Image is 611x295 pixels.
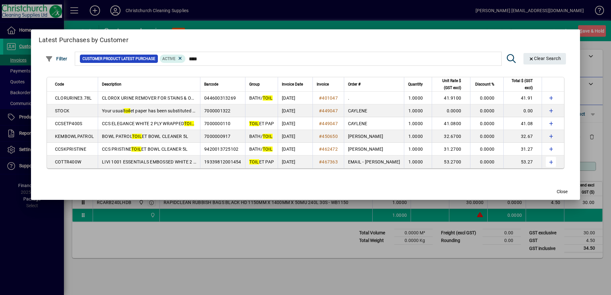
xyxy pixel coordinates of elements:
[31,29,580,48] h2: Latest Purchases by Customer
[160,55,185,63] mat-chip: Product Activation Status: Active
[503,143,542,155] td: 31.27
[319,159,322,164] span: #
[249,147,273,152] span: BATH/
[322,147,338,152] span: 462472
[249,121,259,126] em: TOIL
[317,107,340,114] a: #449047
[263,147,273,152] em: TOIL
[263,134,273,139] em: TOIL
[249,81,274,88] div: Group
[552,186,572,197] button: Close
[475,81,494,88] span: Discount %
[317,95,340,102] a: #401047
[249,159,259,164] em: TOIL
[162,57,175,61] span: Active
[102,108,258,113] span: Your usual et paper has been substituted due to out of stock with supplier
[204,81,218,88] span: Barcode
[557,188,568,195] span: Close
[55,134,94,139] span: KEMBOWLPATROL
[319,108,322,113] span: #
[319,134,322,139] span: #
[470,143,503,155] td: 0.0000
[131,147,141,152] em: TOIL
[432,92,470,104] td: 41.9100
[249,95,273,101] span: BATH/
[45,56,67,61] span: Filter
[503,92,542,104] td: 41.91
[278,117,313,130] td: [DATE]
[278,155,313,168] td: [DATE]
[278,143,313,155] td: [DATE]
[507,77,538,91] div: Total $ (GST excl)
[102,147,188,152] span: CCS PRISTINE ET BOWL CLEANER 5L
[317,133,340,140] a: #450650
[404,155,432,168] td: 1.0000
[204,121,231,126] span: 7000000110
[102,81,121,88] span: Description
[55,147,86,152] span: CCSKPRISTINE
[317,81,340,88] div: Invoice
[55,95,92,101] span: CLORURINE3.78L
[503,117,542,130] td: 41.08
[432,117,470,130] td: 41.0800
[317,146,340,153] a: #462472
[529,56,561,61] span: Clear Search
[249,121,274,126] span: ET PAP
[503,130,542,143] td: 32.67
[249,159,274,164] span: ET PAP
[523,53,566,64] button: Clear
[282,81,309,88] div: Invoice Date
[132,134,142,139] em: TOIL
[319,95,322,101] span: #
[432,104,470,117] td: 0.0000
[82,56,155,62] span: Customer Product Latest Purchase
[102,134,188,139] span: BOWL PATROL ET BOWL CLEANER 5L
[278,92,313,104] td: [DATE]
[344,92,404,104] td: .
[249,81,260,88] span: Group
[184,121,194,126] em: TOIL
[344,117,404,130] td: CAYLENE
[278,104,313,117] td: [DATE]
[470,130,503,143] td: 0.0000
[404,143,432,155] td: 1.0000
[432,155,470,168] td: 53.2700
[404,92,432,104] td: 1.0000
[470,155,503,168] td: 0.0000
[344,130,404,143] td: [PERSON_NAME]
[322,121,338,126] span: 449047
[436,77,461,91] span: Unit Rate $ (GST excl)
[55,81,94,88] div: Code
[404,130,432,143] td: 1.0000
[404,117,432,130] td: 1.0000
[102,121,236,126] span: CCS ELEGANCE WHITE 2 PLY WRAPPED ET ROLLS 400S X 48
[348,81,400,88] div: Order #
[55,108,69,113] span: STOCK
[470,117,503,130] td: 0.0000
[204,81,241,88] div: Barcode
[507,77,533,91] span: Total $ (GST excl)
[317,120,340,127] a: #449047
[204,159,241,164] span: 19339812001454
[44,53,69,64] button: Filter
[470,92,503,104] td: 0.0000
[319,147,322,152] span: #
[348,81,360,88] span: Order #
[55,121,82,126] span: CCSETP400S
[319,121,322,126] span: #
[102,95,219,101] span: CLOROX URINE REMOVER FOR STAINS & ODOURS 3.78L
[432,143,470,155] td: 31.2700
[249,134,273,139] span: BATH/
[432,130,470,143] td: 32.6700
[503,104,542,117] td: 0.00
[282,81,303,88] span: Invoice Date
[322,134,338,139] span: 450650
[344,155,404,168] td: EMAIL - [PERSON_NAME]
[322,108,338,113] span: 449047
[263,95,273,101] em: TOIL
[55,159,81,164] span: COTTR400W
[55,81,64,88] span: Code
[124,108,130,113] em: toil
[102,81,196,88] div: Description
[408,81,423,88] span: Quantity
